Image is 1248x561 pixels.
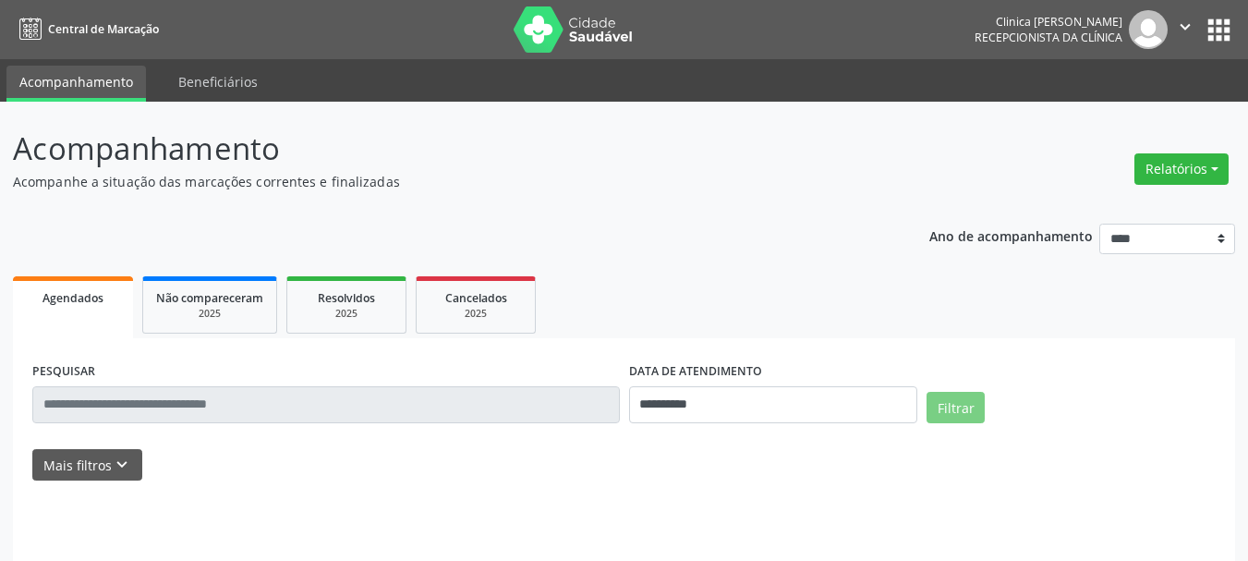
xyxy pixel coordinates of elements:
[156,307,263,321] div: 2025
[975,30,1122,45] span: Recepcionista da clínica
[1168,10,1203,49] button: 
[165,66,271,98] a: Beneficiários
[32,358,95,386] label: PESQUISAR
[1175,17,1195,37] i: 
[6,66,146,102] a: Acompanhamento
[318,290,375,306] span: Resolvidos
[1134,153,1229,185] button: Relatórios
[13,126,868,172] p: Acompanhamento
[1203,14,1235,46] button: apps
[32,449,142,482] button: Mais filtroskeyboard_arrow_down
[927,392,985,423] button: Filtrar
[430,307,522,321] div: 2025
[112,455,132,475] i: keyboard_arrow_down
[300,307,393,321] div: 2025
[13,172,868,191] p: Acompanhe a situação das marcações correntes e finalizadas
[42,290,103,306] span: Agendados
[48,21,159,37] span: Central de Marcação
[445,290,507,306] span: Cancelados
[1129,10,1168,49] img: img
[929,224,1093,247] p: Ano de acompanhamento
[629,358,762,386] label: DATA DE ATENDIMENTO
[13,14,159,44] a: Central de Marcação
[975,14,1122,30] div: Clinica [PERSON_NAME]
[156,290,263,306] span: Não compareceram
